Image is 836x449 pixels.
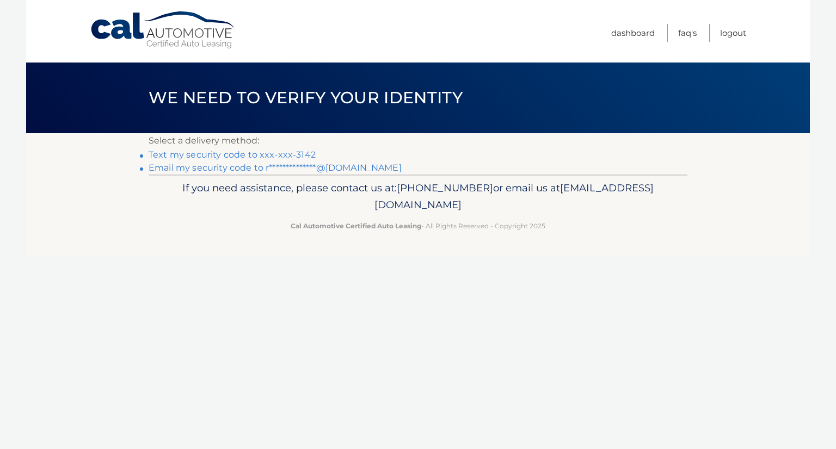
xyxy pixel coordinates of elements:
[397,182,493,194] span: [PHONE_NUMBER]
[678,24,697,42] a: FAQ's
[291,222,421,230] strong: Cal Automotive Certified Auto Leasing
[720,24,746,42] a: Logout
[149,88,463,108] span: We need to verify your identity
[611,24,655,42] a: Dashboard
[156,179,680,214] p: If you need assistance, please contact us at: or email us at
[149,149,316,160] a: Text my security code to xxx-xxx-3142
[156,220,680,232] p: - All Rights Reserved - Copyright 2025
[90,11,237,49] a: Cal Automotive
[149,133,687,148] p: Select a delivery method:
